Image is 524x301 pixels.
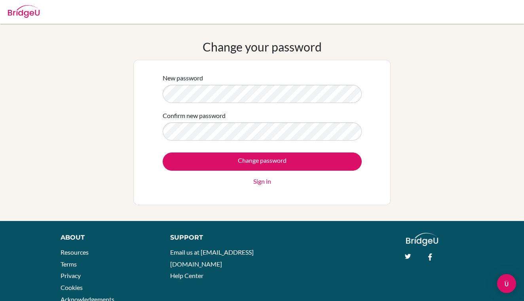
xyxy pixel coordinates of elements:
[170,272,203,279] a: Help Center
[61,260,77,268] a: Terms
[163,73,203,83] label: New password
[8,5,40,18] img: Bridge-U
[406,233,438,246] img: logo_white@2x-f4f0deed5e89b7ecb1c2cc34c3e3d731f90f0f143d5ea2071677605dd97b5244.png
[497,274,516,293] div: Open Intercom Messenger
[163,111,226,120] label: Confirm new password
[163,152,362,171] input: Change password
[253,177,271,186] a: Sign in
[170,233,254,242] div: Support
[61,233,152,242] div: About
[203,40,322,54] h1: Change your password
[170,248,254,268] a: Email us at [EMAIL_ADDRESS][DOMAIN_NAME]
[61,248,89,256] a: Resources
[61,272,81,279] a: Privacy
[61,284,83,291] a: Cookies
